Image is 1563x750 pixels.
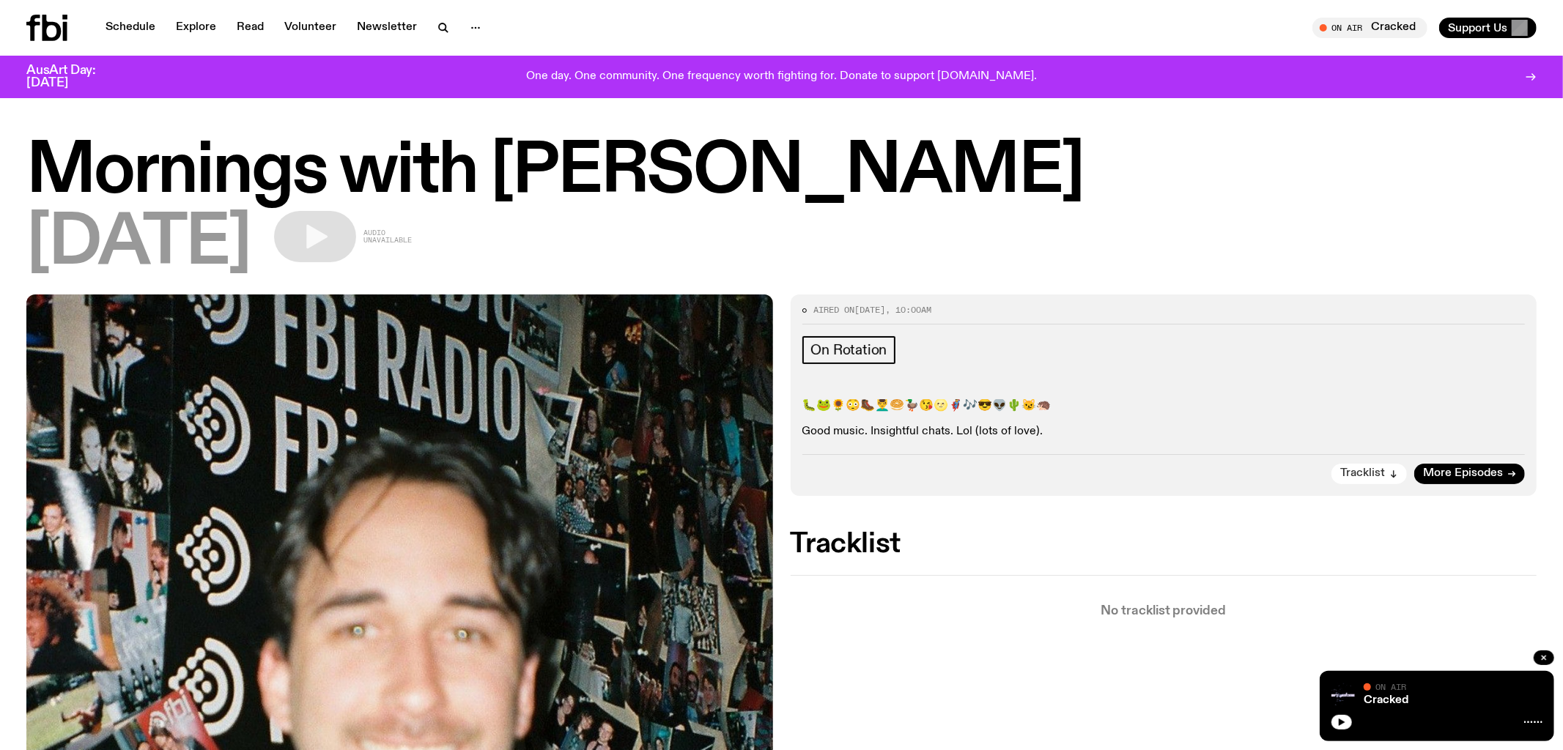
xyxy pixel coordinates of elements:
[1364,694,1408,706] a: Cracked
[791,605,1537,617] p: No tracklist provided
[802,399,1526,413] p: 🐛🐸🌻😳🥾💆‍♂️🥯🦆😘🌝🦸🎶😎👽🌵😼🦔
[811,342,887,358] span: On Rotation
[791,531,1537,557] h2: Tracklist
[802,336,896,364] a: On Rotation
[1423,468,1503,479] span: More Episodes
[1312,18,1427,38] button: On AirCracked
[228,18,273,38] a: Read
[26,211,251,277] span: [DATE]
[97,18,164,38] a: Schedule
[26,139,1537,205] h1: Mornings with [PERSON_NAME]
[855,304,886,316] span: [DATE]
[526,70,1037,83] p: One day. One community. One frequency worth fighting for. Donate to support [DOMAIN_NAME].
[1331,464,1407,484] button: Tracklist
[26,64,120,89] h3: AusArt Day: [DATE]
[802,425,1526,439] p: Good music. Insightful chats. Lol (lots of love).
[1340,468,1385,479] span: Tracklist
[167,18,225,38] a: Explore
[348,18,426,38] a: Newsletter
[814,304,855,316] span: Aired on
[1448,21,1507,34] span: Support Us
[276,18,345,38] a: Volunteer
[1414,464,1525,484] a: More Episodes
[886,304,932,316] span: , 10:00am
[1331,683,1355,706] img: Logo for Podcast Cracked. Black background, with white writing, with glass smashing graphics
[363,229,412,244] span: Audio unavailable
[1439,18,1537,38] button: Support Us
[1375,682,1406,691] span: On Air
